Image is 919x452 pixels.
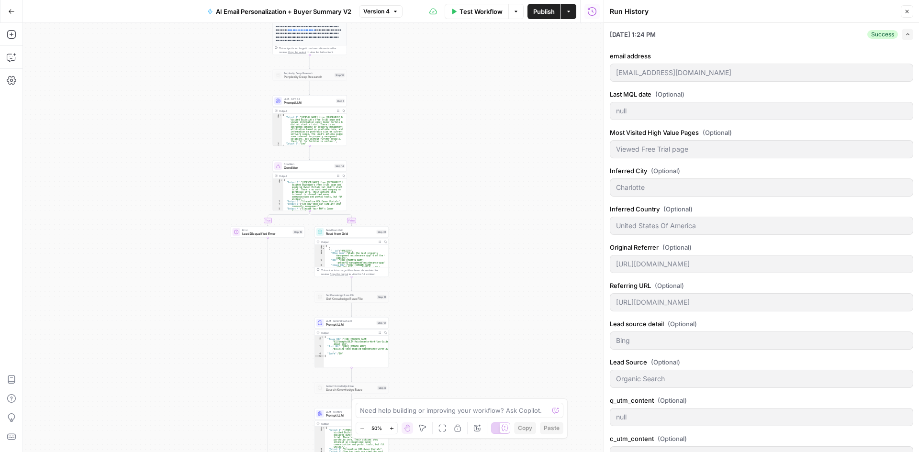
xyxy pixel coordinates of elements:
label: c_utm_content [610,434,913,443]
span: Toggle code folding, rows 2 through 9 [322,247,325,250]
span: Lead Disqualified Error [242,232,291,236]
div: This output is too large & has been abbreviated for review. to view the full content. [279,46,345,54]
div: 1 [315,336,324,338]
span: Paste [544,424,560,432]
div: 4 [273,145,282,147]
div: 4 [273,203,283,208]
div: Step 11 [377,295,387,299]
div: 3 [315,250,325,252]
g: Edge from step_11 to step_12 [351,303,352,317]
button: Version 4 [359,5,403,18]
div: 3 [273,200,283,203]
div: Step 10 [335,73,345,77]
label: Most Visited High Value Pages [610,128,913,137]
label: Lead Source [610,357,913,367]
span: Test Workflow [459,7,503,16]
span: Read from Grid [326,232,375,236]
span: LLM · GPT-4.1 [284,97,334,101]
div: This output is too large & has been abbreviated for review. to view the full content. [321,268,387,276]
span: Prompt LLM [284,100,334,105]
span: Copy the output [330,273,348,276]
div: Get Knowledge Base FileGet Knowledge Base FileStep 11 [314,291,389,303]
button: Paste [540,422,563,434]
g: Edge from step_21 to step_11 [351,277,352,291]
span: Prompt LLM [326,413,376,418]
span: Toggle code folding, rows 1 through 16 [322,427,325,429]
span: Perplexity Deep Research [284,75,333,79]
div: 5 [273,208,283,212]
div: 2 [273,181,283,200]
span: [DATE] 1:24 PM [610,30,656,39]
div: 2 [315,338,324,345]
div: 2 [315,429,325,448]
span: (Optional) [655,89,684,99]
span: Version 4 [363,7,390,16]
span: Search Knowledge Base [326,384,376,388]
label: Inferred City [610,166,913,176]
span: Toggle code folding, rows 1 through 10 [322,245,325,247]
div: 2 [315,247,325,250]
button: Publish [527,4,560,19]
div: 5 [315,259,325,264]
span: (Optional) [658,434,687,443]
div: 1 [315,427,325,429]
span: Read from Grid [326,228,375,232]
g: Edge from step_8 to step_9 [351,394,352,408]
div: Output [321,422,376,426]
span: (Optional) [663,204,693,214]
div: LLM · Gemini Flash 2.0Prompt LLMStep 12Output{ "Image URL":"[URL][DOMAIN_NAME] -032/images/BLDM-M... [314,317,389,368]
div: 5 [315,355,324,357]
span: LLM · Gemini Flash 2.0 [326,319,375,323]
span: Error [242,228,291,232]
div: 4 [315,353,324,355]
span: Condition [284,162,333,166]
span: (Optional) [703,128,732,137]
span: Toggle code folding, rows 1 through 4 [279,114,282,116]
span: (Optional) [658,396,687,405]
span: Copy the output [288,51,306,54]
button: Test Workflow [445,4,508,19]
span: Perplexity Deep Research [284,71,333,75]
span: Get Knowledge Base File [326,297,375,301]
div: Output [321,240,376,244]
span: Prompt LLM [326,322,375,327]
span: AI Email Personalization + Buyer Summary V2 [216,7,351,16]
span: LLM · O4 Mini [326,410,376,414]
div: ErrorLead Disqualified ErrorStep 15 [231,226,305,238]
label: email address [610,51,913,61]
div: Read from GridRead from GridStep 21Output[ { "__id":"9462270", "Blog Name":"Whats the best proper... [314,226,389,277]
div: 1 [315,245,325,247]
div: Step 14 [335,164,345,168]
span: 50% [371,424,382,432]
div: Step 12 [377,321,387,325]
div: LLM · GPT-4.1Prompt LLMStep 1Output{ "Output 1":"[PERSON_NAME] from [GEOGRAPHIC_DATA], [GEOGRAPHI... [273,95,347,146]
span: Get Knowledge Base File [326,293,375,297]
label: Inferred Country [610,204,913,214]
div: Search Knowledge BaseSearch Knowledge BaseStep 8 [314,382,389,394]
span: Copy [518,424,532,432]
g: Edge from step_1 to step_14 [309,146,311,160]
div: Output [279,109,334,113]
div: Step 1 [336,99,345,103]
button: Copy [514,422,536,434]
label: Last MQL date [610,89,913,99]
g: Edge from step_14 to step_21 [310,211,352,226]
div: Step 21 [377,230,387,234]
div: 4 [315,252,325,259]
span: Condition [284,165,333,170]
span: (Optional) [655,281,684,290]
span: Toggle code folding, rows 1 through 5 [321,336,324,338]
div: 1 [273,114,282,116]
div: Step 8 [378,386,387,390]
div: Output [321,331,376,335]
span: (Optional) [651,357,680,367]
span: (Optional) [651,166,680,176]
label: Referring URL [610,281,913,290]
div: Success [867,30,898,39]
span: (Optional) [662,243,692,252]
div: Step 15 [293,230,303,234]
div: 1 [273,179,283,181]
span: Search Knowledge Base [326,387,376,392]
g: Edge from step_12 to step_8 [351,368,352,382]
label: q_utm_content [610,396,913,405]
